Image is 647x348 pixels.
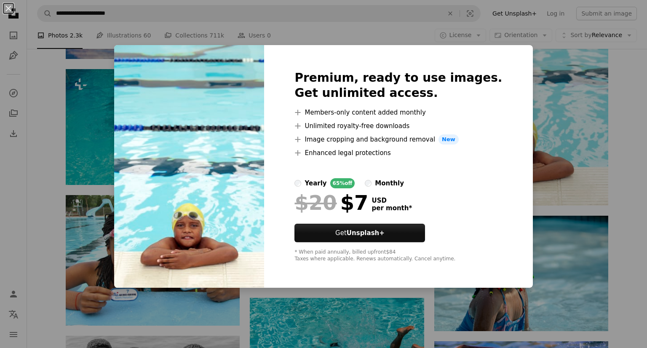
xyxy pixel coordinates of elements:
[372,197,412,204] span: USD
[294,121,502,131] li: Unlimited royalty-free downloads
[294,192,337,214] span: $20
[114,45,264,288] img: premium_photo-1661887741364-9f9b3f9df9e0
[294,192,368,214] div: $7
[372,204,412,212] span: per month *
[294,180,301,187] input: yearly65%off
[365,180,372,187] input: monthly
[294,107,502,118] li: Members-only content added monthly
[294,224,425,242] button: GetUnsplash+
[294,134,502,145] li: Image cropping and background removal
[375,178,404,188] div: monthly
[294,70,502,101] h2: Premium, ready to use images. Get unlimited access.
[305,178,326,188] div: yearly
[438,134,459,145] span: New
[330,178,355,188] div: 65% off
[294,249,502,262] div: * When paid annually, billed upfront $84 Taxes where applicable. Renews automatically. Cancel any...
[294,148,502,158] li: Enhanced legal protections
[347,229,385,237] strong: Unsplash+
